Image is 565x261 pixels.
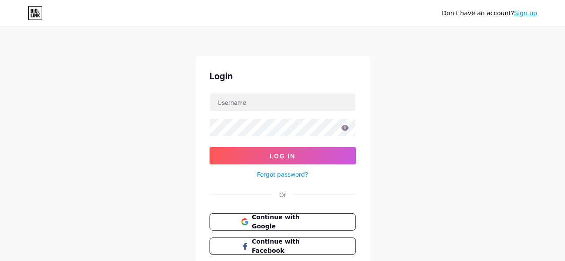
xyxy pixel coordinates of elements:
div: Don't have an account? [442,9,537,18]
div: Login [210,70,356,83]
a: Forgot password? [257,170,308,179]
span: Log In [270,152,295,160]
button: Log In [210,147,356,164]
button: Continue with Facebook [210,238,356,255]
span: Continue with Facebook [252,237,324,255]
span: Continue with Google [252,213,324,231]
a: Sign up [514,10,537,17]
input: Username [210,94,355,111]
button: Continue with Google [210,213,356,231]
div: Or [279,190,286,199]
